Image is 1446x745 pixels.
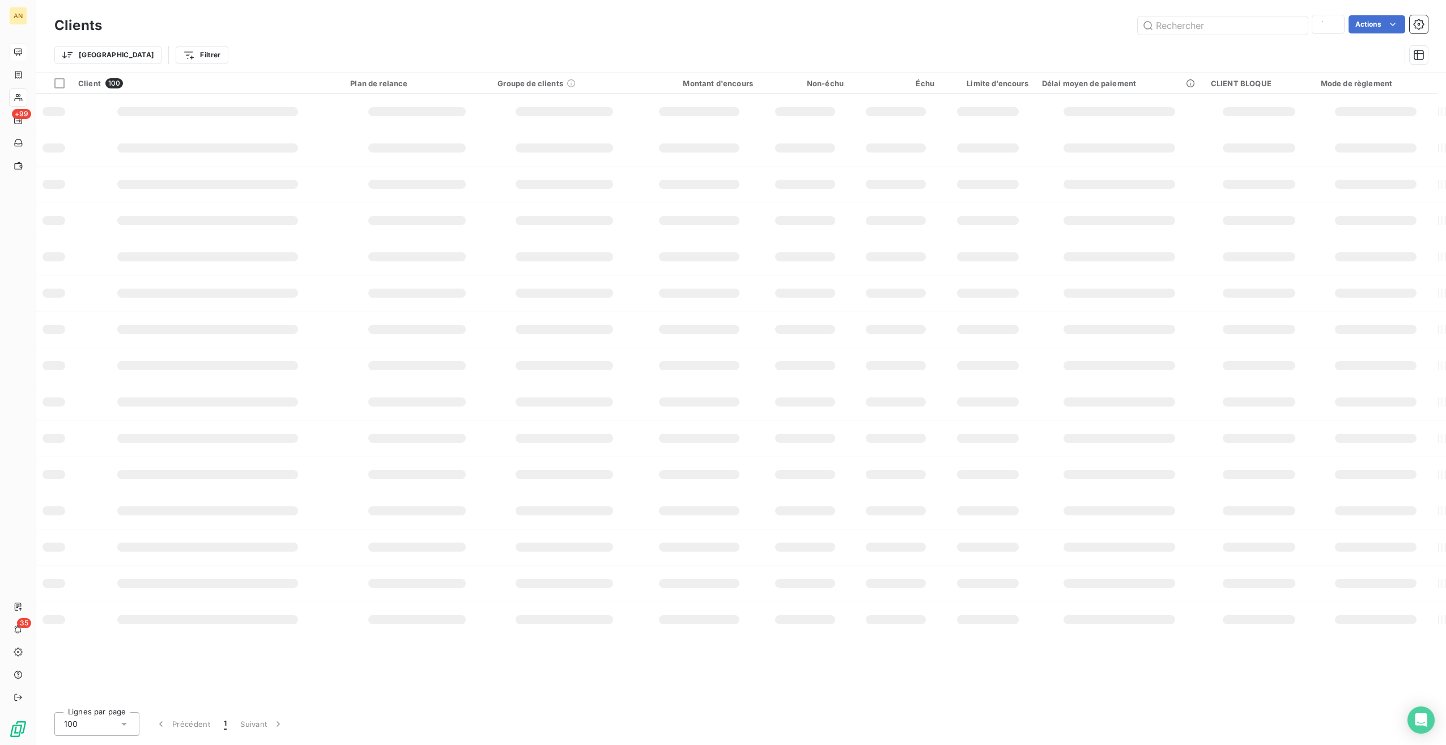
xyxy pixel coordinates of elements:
[1211,79,1307,88] div: CLIENT BLOQUE
[1138,16,1308,35] input: Rechercher
[224,718,227,730] span: 1
[767,79,844,88] div: Non-échu
[497,79,563,88] span: Groupe de clients
[54,15,102,36] h3: Clients
[1407,706,1435,734] div: Open Intercom Messenger
[78,79,101,88] span: Client
[857,79,934,88] div: Échu
[645,79,753,88] div: Montant d'encours
[54,46,161,64] button: [GEOGRAPHIC_DATA]
[12,109,31,119] span: +99
[1349,15,1405,33] button: Actions
[64,718,78,730] span: 100
[217,712,233,736] button: 1
[17,618,31,628] span: 35
[948,79,1028,88] div: Limite d’encours
[1321,79,1431,88] div: Mode de règlement
[105,78,123,88] span: 100
[148,712,217,736] button: Précédent
[176,46,228,64] button: Filtrer
[350,79,484,88] div: Plan de relance
[9,7,27,25] div: AN
[1042,79,1197,88] div: Délai moyen de paiement
[233,712,291,736] button: Suivant
[9,720,27,738] img: Logo LeanPay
